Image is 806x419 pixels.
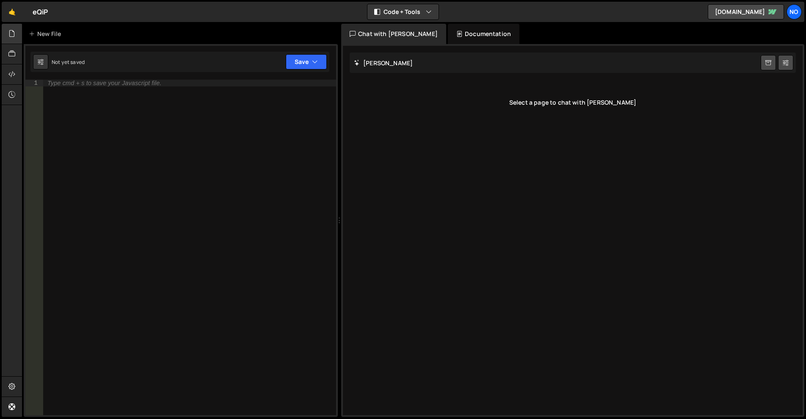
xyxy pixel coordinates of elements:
[33,7,48,17] div: eQiP
[787,4,802,19] a: No
[47,80,161,86] div: Type cmd + s to save your Javascript file.
[354,59,413,67] h2: [PERSON_NAME]
[52,58,85,66] div: Not yet saved
[286,54,327,69] button: Save
[350,86,796,119] div: Select a page to chat with [PERSON_NAME]
[708,4,784,19] a: [DOMAIN_NAME]
[2,2,22,22] a: 🤙
[25,80,43,86] div: 1
[367,4,439,19] button: Code + Tools
[341,24,446,44] div: Chat with [PERSON_NAME]
[29,30,64,38] div: New File
[448,24,519,44] div: Documentation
